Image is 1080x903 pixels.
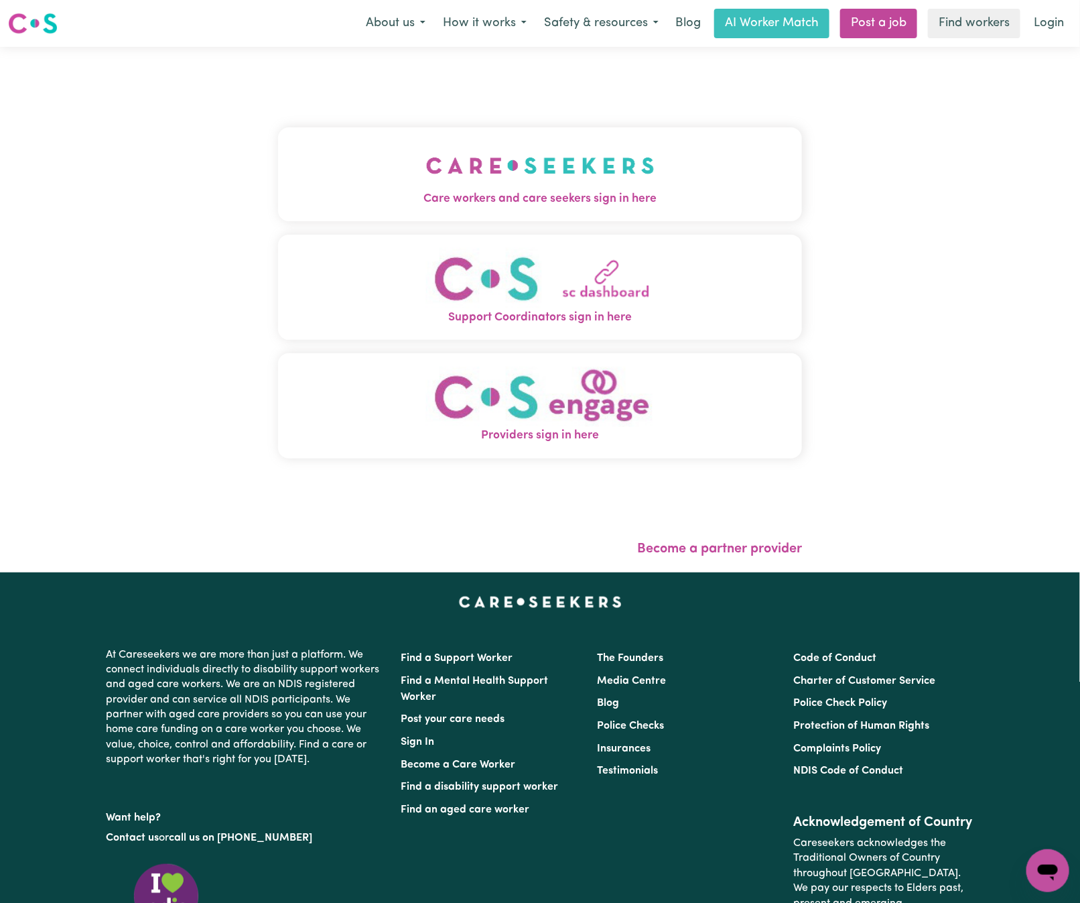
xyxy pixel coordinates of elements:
[278,190,802,208] span: Care workers and care seekers sign in here
[794,766,904,776] a: NDIS Code of Conduct
[794,653,877,664] a: Code of Conduct
[106,833,159,843] a: Contact us
[597,698,619,709] a: Blog
[278,309,802,326] span: Support Coordinators sign in here
[278,353,802,459] button: Providers sign in here
[535,9,667,38] button: Safety & resources
[637,542,802,556] a: Become a partner provider
[278,127,802,221] button: Care workers and care seekers sign in here
[106,825,385,851] p: or
[597,721,664,731] a: Police Checks
[401,782,558,792] a: Find a disability support worker
[401,653,513,664] a: Find a Support Worker
[794,698,888,709] a: Police Check Policy
[459,597,622,607] a: Careseekers home page
[714,9,829,38] a: AI Worker Match
[401,737,434,747] a: Sign In
[928,9,1020,38] a: Find workers
[169,833,312,843] a: call us on [PHONE_NUMBER]
[357,9,434,38] button: About us
[278,427,802,444] span: Providers sign in here
[597,653,663,664] a: The Founders
[8,11,58,36] img: Careseekers logo
[401,714,504,725] a: Post your care needs
[106,805,385,825] p: Want help?
[794,743,882,754] a: Complaints Policy
[597,743,651,754] a: Insurances
[434,9,535,38] button: How it works
[667,9,709,38] a: Blog
[401,760,515,770] a: Become a Care Worker
[840,9,917,38] a: Post a job
[106,642,385,773] p: At Careseekers we are more than just a platform. We connect individuals directly to disability su...
[278,235,802,340] button: Support Coordinators sign in here
[794,815,974,831] h2: Acknowledgement of Country
[8,8,58,39] a: Careseekers logo
[401,676,548,703] a: Find a Mental Health Support Worker
[794,676,936,686] a: Charter of Customer Service
[597,676,666,686] a: Media Centre
[794,721,930,731] a: Protection of Human Rights
[597,766,658,776] a: Testimonials
[1026,849,1069,892] iframe: Button to launch messaging window
[401,804,529,815] a: Find an aged care worker
[1026,9,1072,38] a: Login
